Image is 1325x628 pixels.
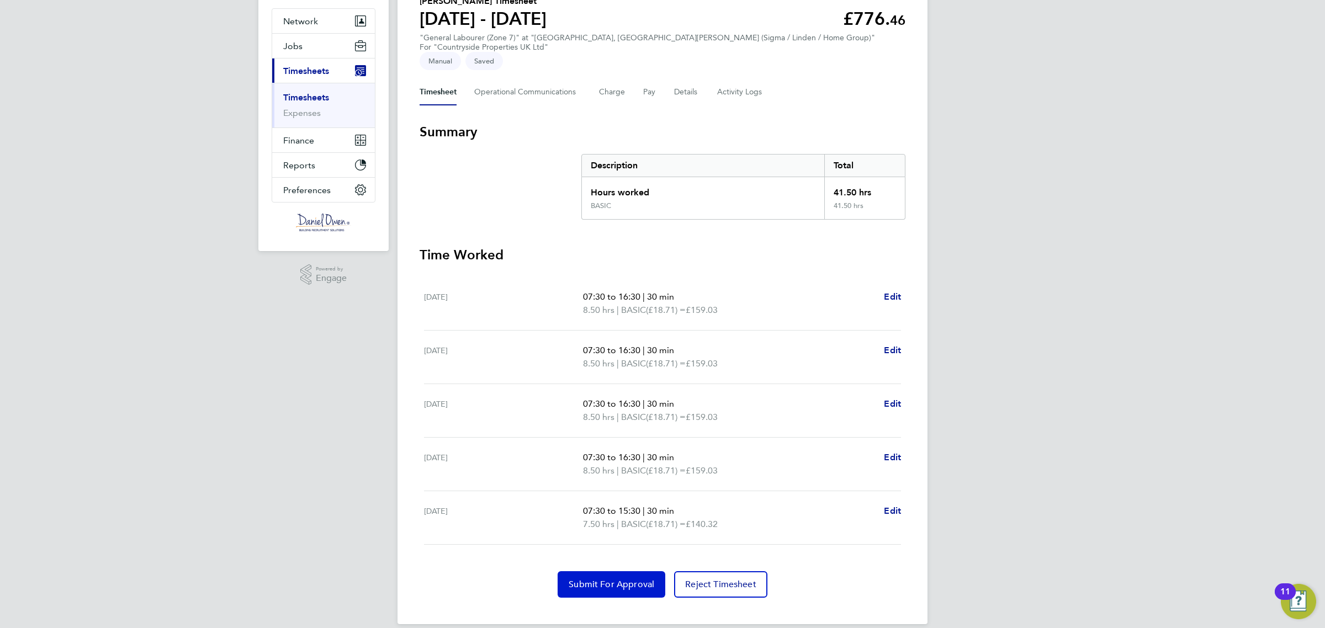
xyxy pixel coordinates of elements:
[686,519,718,529] span: £140.32
[617,358,619,369] span: |
[465,52,503,70] span: This timesheet is Saved.
[884,451,901,464] a: Edit
[646,519,686,529] span: (£18.71) =
[272,58,375,83] button: Timesheets
[646,465,686,476] span: (£18.71) =
[643,291,645,302] span: |
[420,123,905,598] section: Timesheet
[621,411,646,424] span: BASIC
[824,155,905,177] div: Total
[424,451,583,477] div: [DATE]
[643,345,645,355] span: |
[283,66,329,76] span: Timesheets
[617,412,619,422] span: |
[316,264,347,274] span: Powered by
[420,79,457,105] button: Timesheet
[272,9,375,33] button: Network
[283,135,314,146] span: Finance
[643,79,656,105] button: Pay
[591,201,611,210] div: BASIC
[884,504,901,518] a: Edit
[884,452,901,462] span: Edit
[283,160,315,171] span: Reports
[583,358,614,369] span: 8.50 hrs
[283,108,321,118] a: Expenses
[646,305,686,315] span: (£18.71) =
[583,412,614,422] span: 8.50 hrs
[621,357,646,370] span: BASIC
[424,344,583,370] div: [DATE]
[283,185,331,195] span: Preferences
[621,304,646,317] span: BASIC
[583,398,640,409] span: 07:30 to 16:30
[674,571,767,598] button: Reject Timesheet
[890,12,905,28] span: 46
[583,291,640,302] span: 07:30 to 16:30
[686,465,718,476] span: £159.03
[424,397,583,424] div: [DATE]
[272,153,375,177] button: Reports
[582,155,824,177] div: Description
[316,274,347,283] span: Engage
[283,41,303,51] span: Jobs
[296,214,351,231] img: danielowen-logo-retina.png
[884,397,901,411] a: Edit
[884,398,901,409] span: Edit
[646,358,686,369] span: (£18.71) =
[617,305,619,315] span: |
[300,264,347,285] a: Powered byEngage
[583,505,640,516] span: 07:30 to 15:30
[272,128,375,152] button: Finance
[272,34,375,58] button: Jobs
[884,291,901,302] span: Edit
[646,412,686,422] span: (£18.71) =
[843,8,905,29] app-decimal: £776.
[884,345,901,355] span: Edit
[420,52,461,70] span: This timesheet was manually created.
[686,412,718,422] span: £159.03
[1280,592,1290,606] div: 11
[647,345,674,355] span: 30 min
[283,92,329,103] a: Timesheets
[599,79,626,105] button: Charge
[583,465,614,476] span: 8.50 hrs
[685,579,756,590] span: Reject Timesheet
[686,305,718,315] span: £159.03
[643,452,645,462] span: |
[884,344,901,357] a: Edit
[617,465,619,476] span: |
[420,246,905,264] h3: Time Worked
[583,452,640,462] span: 07:30 to 16:30
[647,452,674,462] span: 30 min
[647,505,674,516] span: 30 min
[884,290,901,304] a: Edit
[581,154,905,220] div: Summary
[643,505,645,516] span: |
[420,8,547,30] h1: [DATE] - [DATE]
[420,123,905,141] h3: Summary
[647,291,674,302] span: 30 min
[674,79,699,105] button: Details
[420,33,875,52] div: "General Labourer (Zone 7)" at "[GEOGRAPHIC_DATA], [GEOGRAPHIC_DATA][PERSON_NAME] (Sigma / Linden...
[621,464,646,477] span: BASIC
[569,579,654,590] span: Submit For Approval
[583,519,614,529] span: 7.50 hrs
[643,398,645,409] span: |
[824,201,905,219] div: 41.50 hrs
[582,177,824,201] div: Hours worked
[583,345,640,355] span: 07:30 to 16:30
[272,214,375,231] a: Go to home page
[583,305,614,315] span: 8.50 hrs
[474,79,581,105] button: Operational Communications
[424,290,583,317] div: [DATE]
[272,83,375,127] div: Timesheets
[717,79,764,105] button: Activity Logs
[558,571,665,598] button: Submit For Approval
[647,398,674,409] span: 30 min
[272,178,375,202] button: Preferences
[686,358,718,369] span: £159.03
[884,505,901,516] span: Edit
[621,518,646,531] span: BASIC
[420,42,875,52] div: For "Countryside Properties UK Ltd"
[283,16,318,26] span: Network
